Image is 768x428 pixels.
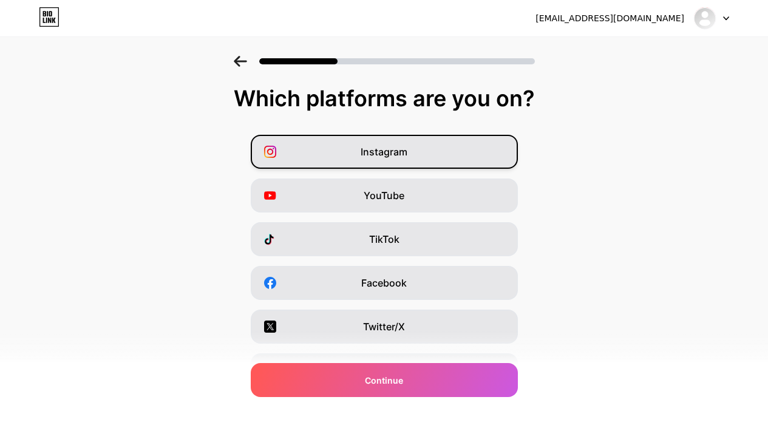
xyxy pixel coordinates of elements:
span: TikTok [369,232,399,246]
img: householdfinds [693,7,716,30]
div: Which platforms are you on? [12,86,756,110]
span: Facebook [361,276,407,290]
div: [EMAIL_ADDRESS][DOMAIN_NAME] [535,12,684,25]
span: Instagram [361,144,407,159]
span: YouTube [364,188,404,203]
span: Twitter/X [363,319,405,334]
span: Snapchat [362,407,406,421]
span: Continue [365,374,403,387]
